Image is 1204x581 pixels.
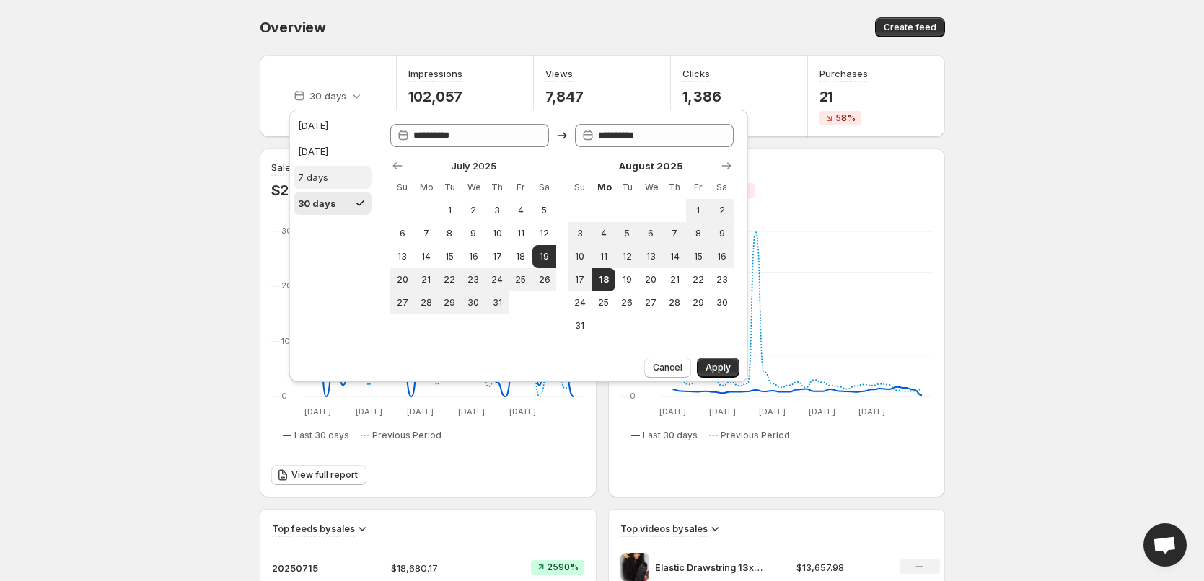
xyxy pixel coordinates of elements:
button: Friday July 25 2025 [509,268,532,291]
button: Tuesday August 26 2025 [615,291,639,314]
span: Overview [260,19,326,36]
span: Th [669,182,681,193]
button: Wednesday August 20 2025 [639,268,663,291]
span: 26 [538,274,550,285]
button: Tuesday August 12 2025 [615,245,639,268]
span: 7 [420,228,432,239]
button: Tuesday July 8 2025 [438,222,462,245]
span: 27 [645,297,657,309]
span: 12 [621,251,633,262]
div: [DATE] [298,118,328,133]
button: Cancel [644,358,691,378]
p: 21 [819,88,868,105]
p: 1,386 [682,88,723,105]
button: Sunday August 31 2025 [568,314,592,337]
button: Wednesday July 2 2025 [462,199,485,222]
button: Thursday August 28 2025 [663,291,687,314]
button: Monday July 14 2025 [414,245,438,268]
div: 7 days [298,170,328,185]
button: [DATE] [294,114,372,137]
span: 19 [538,251,550,262]
h3: Clicks [682,66,710,81]
button: Sunday July 13 2025 [390,245,414,268]
button: Apply [697,358,739,378]
h3: Views [545,66,573,81]
a: Open chat [1143,523,1187,567]
th: Tuesday [438,176,462,199]
button: Wednesday July 9 2025 [462,222,485,245]
text: [DATE] [709,407,736,417]
h3: Sales [271,160,296,174]
h3: Top videos by sales [620,521,708,536]
button: End of range Today Monday August 18 2025 [592,268,615,291]
span: 25 [597,297,610,309]
span: 22 [692,274,704,285]
text: [DATE] [858,407,885,417]
span: Fr [692,182,704,193]
span: 31 [574,320,586,332]
span: 24 [491,274,504,285]
button: Thursday July 31 2025 [485,291,509,314]
button: Thursday August 7 2025 [663,222,687,245]
span: 21 [420,274,432,285]
button: Sunday August 10 2025 [568,245,592,268]
span: 11 [514,228,527,239]
th: Monday [414,176,438,199]
span: 12 [538,228,550,239]
p: $13,657.98 [796,560,882,575]
h3: Top feeds by sales [272,521,355,536]
button: Sunday August 17 2025 [568,268,592,291]
span: 58% [835,112,856,124]
button: Wednesday July 16 2025 [462,245,485,268]
span: 2 [467,205,480,216]
button: Friday August 29 2025 [686,291,710,314]
span: 1 [444,205,456,216]
button: Monday July 28 2025 [414,291,438,314]
span: 2590% [547,562,579,573]
th: Tuesday [615,176,639,199]
button: Friday July 4 2025 [509,199,532,222]
button: 7 days [294,166,372,189]
button: Sunday July 6 2025 [390,222,414,245]
span: 17 [491,251,504,262]
h3: Purchases [819,66,868,81]
span: 19 [621,274,633,285]
button: Monday August 25 2025 [592,291,615,314]
span: 15 [692,251,704,262]
th: Sunday [390,176,414,199]
span: We [645,182,657,193]
p: $21,147.85 [271,182,342,199]
text: 1000 [281,336,302,346]
span: Th [491,182,504,193]
th: Saturday [710,176,734,199]
span: 23 [716,274,728,285]
span: Sa [716,182,728,193]
span: Last 30 days [294,430,349,441]
span: 27 [396,297,408,309]
span: 5 [538,205,550,216]
button: Saturday August 9 2025 [710,222,734,245]
h3: Impressions [408,66,462,81]
button: Friday August 15 2025 [686,245,710,268]
button: Thursday August 14 2025 [663,245,687,268]
span: Fr [514,182,527,193]
span: 20 [645,274,657,285]
span: 30 [716,297,728,309]
button: Tuesday August 5 2025 [615,222,639,245]
span: Mo [420,182,432,193]
span: 24 [574,297,586,309]
button: Monday July 21 2025 [414,268,438,291]
span: 5 [621,228,633,239]
text: 0 [281,391,287,401]
p: Elastic Drawstring 13x6 HD Lace Wear Go Glueless Wig [655,560,763,575]
span: 9 [716,228,728,239]
button: 30 days [294,192,372,215]
button: Create feed [875,17,945,37]
span: 3 [491,205,504,216]
button: Monday August 11 2025 [592,245,615,268]
button: Wednesday August 13 2025 [639,245,663,268]
th: Sunday [568,176,592,199]
span: 10 [574,251,586,262]
button: Tuesday July 15 2025 [438,245,462,268]
span: 29 [444,297,456,309]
